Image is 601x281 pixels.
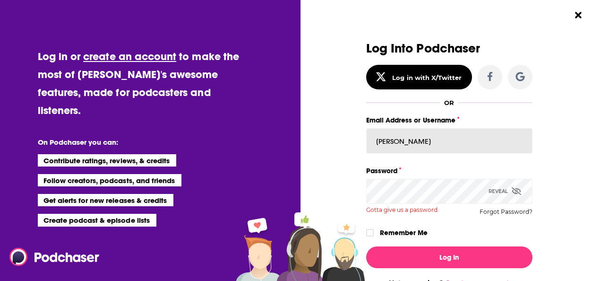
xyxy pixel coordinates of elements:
[489,179,521,204] div: Reveal
[392,74,462,81] div: Log in with X/Twitter
[9,248,100,266] img: Podchaser - Follow, Share and Rate Podcasts
[366,65,472,89] button: Log in with X/Twitter
[366,246,532,268] button: Log In
[480,209,532,215] button: Forgot Password?
[366,165,532,177] label: Password
[380,227,428,239] label: Remember Me
[444,99,454,106] div: OR
[38,194,173,206] li: Get alerts for new releases & credits
[83,50,176,63] a: create an account
[38,214,156,226] li: Create podcast & episode lists
[38,174,182,186] li: Follow creators, podcasts, and friends
[366,128,532,154] input: Email Address or Username
[9,248,93,266] a: Podchaser - Follow, Share and Rate Podcasts
[366,204,532,213] div: Gotta give us a password.
[366,42,532,55] h3: Log Into Podchaser
[569,6,587,24] button: Close Button
[366,114,532,126] label: Email Address or Username
[38,138,227,147] li: On Podchaser you can:
[38,154,177,167] li: Contribute ratings, reviews, & credits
